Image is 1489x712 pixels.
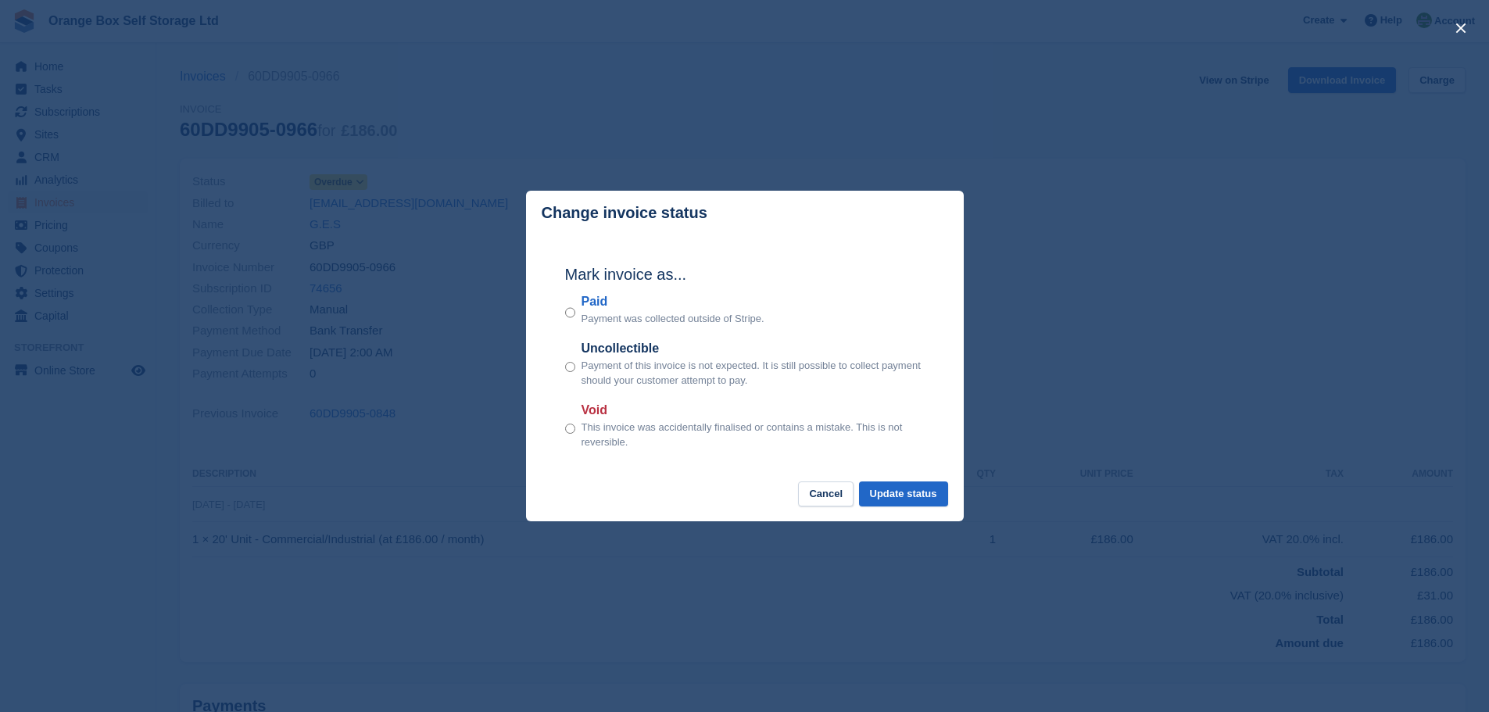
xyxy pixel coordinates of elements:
[582,311,764,327] p: Payment was collected outside of Stripe.
[582,401,925,420] label: Void
[542,204,707,222] p: Change invoice status
[1448,16,1473,41] button: close
[798,481,854,507] button: Cancel
[582,339,925,358] label: Uncollectible
[565,263,925,286] h2: Mark invoice as...
[859,481,948,507] button: Update status
[582,358,925,388] p: Payment of this invoice is not expected. It is still possible to collect payment should your cust...
[582,420,925,450] p: This invoice was accidentally finalised or contains a mistake. This is not reversible.
[582,292,764,311] label: Paid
